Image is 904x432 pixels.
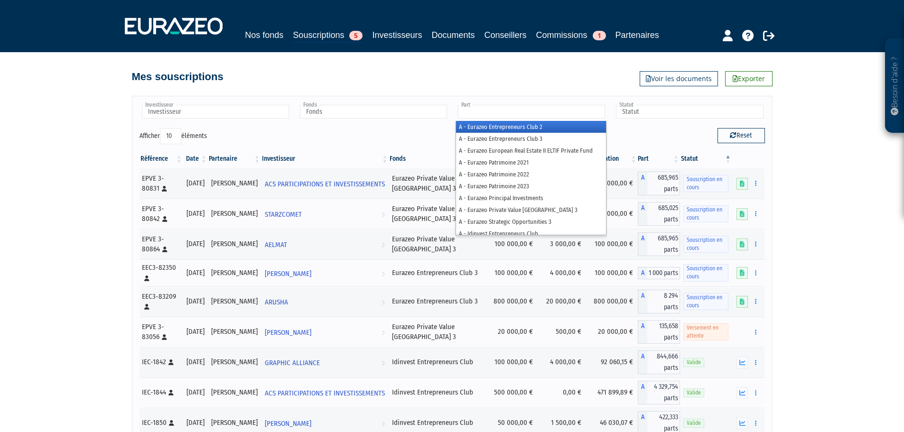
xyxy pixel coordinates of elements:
[142,174,180,194] div: EPVE 3-80831
[208,259,261,286] td: [PERSON_NAME]
[638,267,647,279] span: A
[485,28,527,42] a: Conseillers
[208,377,261,408] td: [PERSON_NAME]
[456,168,606,180] li: A - Eurazeo Patrimoine 2022
[718,128,765,143] button: Reset
[586,347,638,377] td: 92 060,15 €
[586,199,638,229] td: 100 000,00 €
[208,286,261,317] td: [PERSON_NAME]
[683,323,728,340] span: Versement en attente
[382,354,385,372] i: Voir l'investisseur
[389,149,486,168] th: Fonds: activer pour trier la colonne par ordre croissant
[392,357,483,367] div: Idinvest Entrepreneurs Club
[142,234,180,255] div: EPVE 3-80864
[647,202,680,226] span: 685,025 parts
[208,317,261,347] td: [PERSON_NAME]
[382,265,385,283] i: Voir l'investisseur
[683,175,728,192] span: Souscription en cours
[392,418,483,428] div: Idinvest Entrepreneurs Club
[638,202,647,226] span: A
[265,385,385,402] span: ACS PARTICIPATIONS ET INVESTISSEMENTS
[186,327,205,337] div: [DATE]
[261,264,389,283] a: [PERSON_NAME]
[593,31,606,40] span: 1
[392,268,483,278] div: Eurazeo Entrepreneurs Club 3
[640,71,718,86] a: Voir les documents
[638,350,647,374] span: A
[186,178,205,188] div: [DATE]
[638,290,647,313] span: A
[638,267,680,279] div: A - Eurazeo Entrepreneurs Club 3
[538,377,586,408] td: 0,00 €
[140,149,183,168] th: Référence : activer pour trier la colonne par ordre croissant
[486,229,538,259] td: 100 000,00 €
[683,236,728,253] span: Souscription en cours
[683,419,704,428] span: Valide
[638,320,680,344] div: A - Eurazeo Private Value Europe 3
[392,204,483,224] div: Eurazeo Private Value [GEOGRAPHIC_DATA] 3
[638,232,647,256] span: A
[144,304,149,310] i: [Français] Personne physique
[382,236,385,254] i: Voir l'investisseur
[638,149,680,168] th: Part: activer pour trier la colonne par ordre croissant
[392,174,483,194] div: Eurazeo Private Value [GEOGRAPHIC_DATA] 3
[431,28,475,42] a: Documents
[265,265,311,283] span: [PERSON_NAME]
[132,71,224,83] h4: Mes souscriptions
[245,28,283,42] a: Nos fonds
[265,324,311,341] span: [PERSON_NAME]
[889,43,900,129] p: Besoin d'aide ?
[382,206,385,223] i: Voir l'investisseur
[261,149,389,168] th: Investisseur: activer pour trier la colonne par ordre croissant
[261,174,389,193] a: ACS PARTICIPATIONS ET INVESTISSEMENTS
[142,322,180,342] div: EPVE 3-83056
[638,381,680,404] div: A - Idinvest Entrepreneurs Club
[486,286,538,317] td: 800 000,00 €
[142,418,180,428] div: IEC-1850
[456,216,606,228] li: A - Eurazeo Strategic Opportunities 3
[615,28,659,42] a: Partenaires
[261,383,389,402] a: ACS PARTICIPATIONS ET INVESTISSEMENTS
[456,204,606,216] li: A - Eurazeo Private Value [GEOGRAPHIC_DATA] 3
[647,350,680,374] span: 844,666 parts
[638,172,647,195] span: A
[456,192,606,204] li: A - Eurazeo Principal Investments
[538,317,586,347] td: 500,00 €
[683,388,704,397] span: Valide
[169,420,174,426] i: [Français] Personne physique
[683,264,728,281] span: Souscription en cours
[538,229,586,259] td: 3 000,00 €
[162,334,167,340] i: [Français] Personne physique
[647,290,680,313] span: 8 294 parts
[683,293,728,310] span: Souscription en cours
[586,149,638,168] th: Valorisation: activer pour trier la colonne par ordre croissant
[186,357,205,367] div: [DATE]
[638,350,680,374] div: A - Idinvest Entrepreneurs Club
[638,232,680,256] div: A - Eurazeo Private Value Europe 3
[486,347,538,377] td: 100 000,00 €
[261,204,389,223] a: STARZCOMET
[142,387,180,397] div: IEC-1844
[142,292,180,312] div: EEC3-83209
[647,381,680,404] span: 4 329,754 parts
[683,358,704,367] span: Valide
[382,324,385,341] i: Voir l'investisseur
[144,276,149,281] i: [Français] Personne physique
[638,320,647,344] span: A
[683,205,728,222] span: Souscription en cours
[456,133,606,145] li: A - Eurazeo Entrepreneurs Club 3
[261,353,389,372] a: GRAPHIC ALLIANCE
[186,387,205,397] div: [DATE]
[392,322,483,342] div: Eurazeo Private Value [GEOGRAPHIC_DATA] 3
[486,259,538,286] td: 100 000,00 €
[372,28,422,42] a: Investisseurs
[265,236,287,254] span: AELMAT
[647,172,680,195] span: 685,965 parts
[186,268,205,278] div: [DATE]
[208,199,261,229] td: [PERSON_NAME]
[647,232,680,256] span: 685,965 parts
[536,28,606,42] a: Commissions1
[162,186,167,192] i: [Français] Personne physique
[183,149,208,168] th: Date: activer pour trier la colonne par ordre croissant
[538,286,586,317] td: 20 000,00 €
